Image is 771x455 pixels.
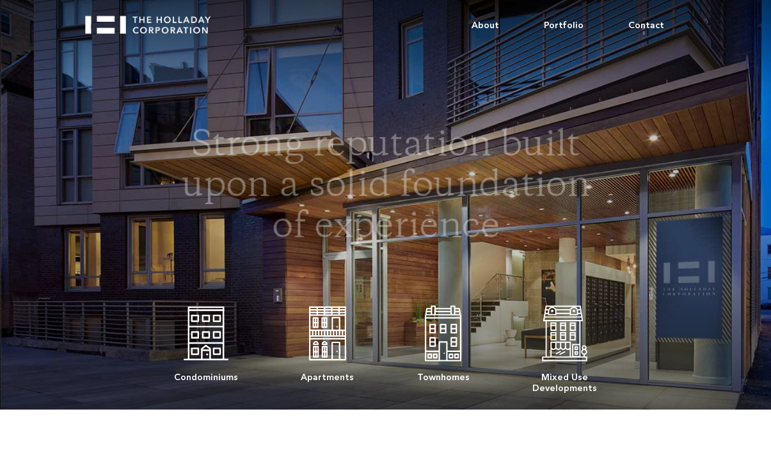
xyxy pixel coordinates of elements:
[606,6,687,45] a: Contact
[521,6,606,45] a: Portfolio
[532,365,597,394] div: Mixed Use Developments
[174,365,238,383] div: Condominiums
[85,6,222,34] a: home
[449,6,521,45] a: About
[301,365,354,383] div: Apartments
[175,126,596,249] h1: Strong reputation built upon a solid foundation of experience
[417,365,470,383] div: Townhomes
